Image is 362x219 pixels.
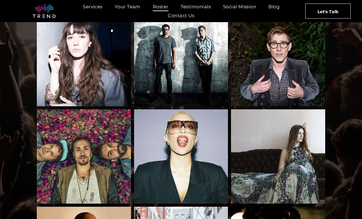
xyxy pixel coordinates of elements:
div: 聊天小组件 [252,148,362,219]
a: Magic Giant [37,109,131,204]
img: logo [33,4,56,18]
a: In the whale [134,12,228,106]
a: Your Team [109,2,147,11]
a: Olivia Reid [37,12,131,106]
a: Roster [147,2,175,11]
a: Social Mission [217,2,262,11]
a: Services [77,2,109,11]
a: Contact Us [162,11,201,20]
a: Testimonials [175,2,217,11]
a: Blog [262,2,286,11]
a: Let's Talk [305,3,351,18]
a: Delilah [134,109,228,204]
a: Payson-Lewis [231,12,325,106]
a: Emily Keener [231,109,325,204]
iframe: Chat Widget [252,148,362,219]
span: Let's Talk [318,4,338,19]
